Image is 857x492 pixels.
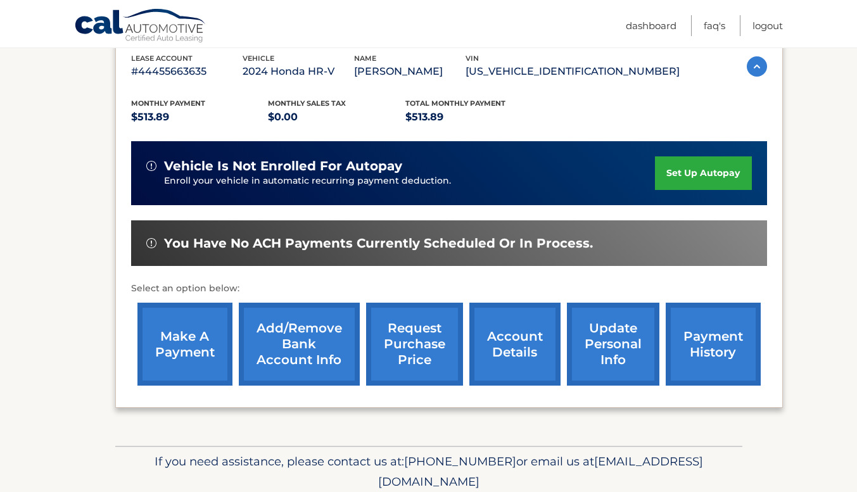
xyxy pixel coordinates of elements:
[405,99,505,108] span: Total Monthly Payment
[747,56,767,77] img: accordion-active.svg
[131,54,193,63] span: lease account
[404,454,516,469] span: [PHONE_NUMBER]
[655,156,751,190] a: set up autopay
[146,238,156,248] img: alert-white.svg
[268,108,405,126] p: $0.00
[243,63,354,80] p: 2024 Honda HR-V
[74,8,207,45] a: Cal Automotive
[626,15,676,36] a: Dashboard
[239,303,360,386] a: Add/Remove bank account info
[354,63,466,80] p: [PERSON_NAME]
[268,99,346,108] span: Monthly sales Tax
[131,281,767,296] p: Select an option below:
[466,63,680,80] p: [US_VEHICLE_IDENTIFICATION_NUMBER]
[131,108,269,126] p: $513.89
[466,54,479,63] span: vin
[243,54,274,63] span: vehicle
[137,303,232,386] a: make a payment
[354,54,376,63] span: name
[666,303,761,386] a: payment history
[378,454,703,489] span: [EMAIL_ADDRESS][DOMAIN_NAME]
[164,236,593,251] span: You have no ACH payments currently scheduled or in process.
[124,451,734,492] p: If you need assistance, please contact us at: or email us at
[164,158,402,174] span: vehicle is not enrolled for autopay
[469,303,561,386] a: account details
[131,99,205,108] span: Monthly Payment
[146,161,156,171] img: alert-white.svg
[752,15,783,36] a: Logout
[405,108,543,126] p: $513.89
[567,303,659,386] a: update personal info
[131,63,243,80] p: #44455663635
[704,15,725,36] a: FAQ's
[164,174,656,188] p: Enroll your vehicle in automatic recurring payment deduction.
[366,303,463,386] a: request purchase price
